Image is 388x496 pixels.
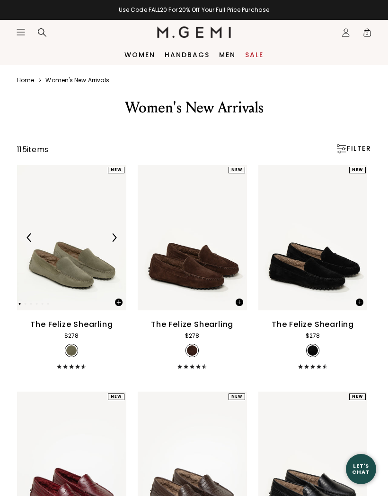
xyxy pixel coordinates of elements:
[245,51,264,59] a: Sale
[17,165,126,310] img: The Felize Shearling
[229,393,245,400] div: NEW
[25,233,34,242] img: Previous Arrow
[17,165,126,369] a: Previous ArrowNext ArrowThe Felize Shearling$278
[124,51,155,59] a: Women
[45,77,109,84] a: Women's new arrivals
[108,393,124,400] div: NEW
[272,319,354,330] div: The Felize Shearling
[151,319,233,330] div: The Felize Shearling
[157,26,231,38] img: M.Gemi
[17,77,34,84] a: Home
[165,51,210,59] a: Handbags
[138,165,247,310] img: The Felize Shearling
[30,319,113,330] div: The Felize Shearling
[306,331,320,341] div: $278
[187,345,197,356] img: v_12460_SWATCH_50x.jpg
[138,165,247,369] a: The Felize Shearling$278
[362,30,372,39] span: 0
[64,331,79,341] div: $278
[229,167,245,173] div: NEW
[185,331,199,341] div: $278
[346,463,376,475] div: Let's Chat
[17,144,48,155] div: 115 items
[16,27,26,37] button: Open site menu
[258,165,368,369] a: The Felize Shearling$278
[219,51,236,59] a: Men
[335,144,371,154] div: FILTER
[110,233,118,242] img: Next Arrow
[258,165,368,310] img: The Felize Shearling
[28,98,360,117] div: Women's New Arrivals
[66,345,77,356] img: v_7389188063291_SWATCH_50x.jpg
[336,144,346,154] img: Open filters
[349,167,366,173] div: NEW
[349,393,366,400] div: NEW
[108,167,124,173] div: NEW
[308,345,318,356] img: v_12456_SWATCH_50x.jpg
